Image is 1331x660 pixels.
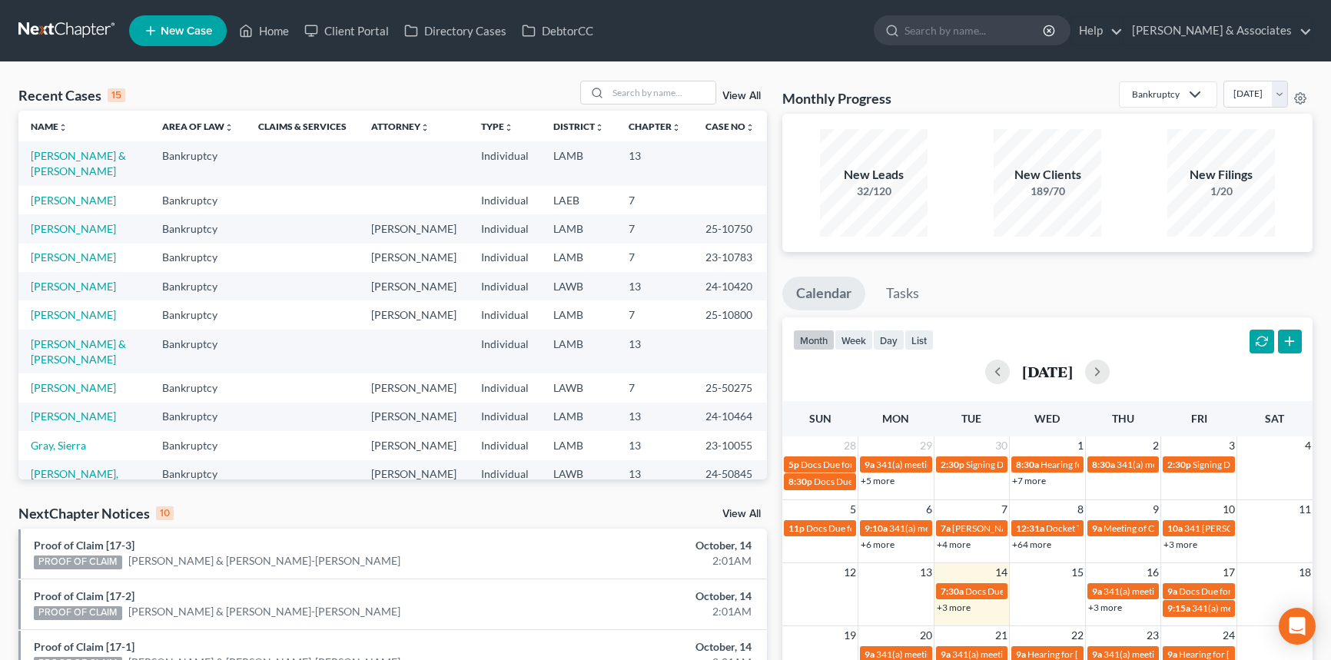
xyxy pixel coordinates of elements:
[31,250,116,264] a: [PERSON_NAME]
[861,475,895,486] a: +5 more
[745,123,755,132] i: unfold_more
[918,626,934,645] span: 20
[150,141,246,185] td: Bankruptcy
[835,330,873,350] button: week
[788,476,812,487] span: 8:30p
[1151,500,1160,519] span: 9
[1034,412,1060,425] span: Wed
[616,403,693,431] td: 13
[1092,522,1102,534] span: 9a
[788,459,799,470] span: 5p
[842,626,858,645] span: 19
[994,563,1009,582] span: 14
[469,186,541,214] td: Individual
[31,439,86,452] a: Gray, Sierra
[1092,459,1115,470] span: 8:30a
[793,330,835,350] button: month
[1070,563,1085,582] span: 15
[359,431,469,459] td: [PERSON_NAME]
[608,81,715,104] input: Search by name...
[1012,475,1046,486] a: +7 more
[595,123,604,132] i: unfold_more
[1303,436,1313,455] span: 4
[58,123,68,132] i: unfold_more
[34,640,134,653] a: Proof of Claim [17-1]
[801,459,1009,470] span: Docs Due for [PERSON_NAME] & [PERSON_NAME]
[904,16,1045,45] input: Search by name...
[224,123,234,132] i: unfold_more
[31,149,126,177] a: [PERSON_NAME] & [PERSON_NAME]
[1112,412,1134,425] span: Thu
[937,602,971,613] a: +3 more
[469,244,541,272] td: Individual
[541,373,616,402] td: LAWB
[150,272,246,300] td: Bankruptcy
[865,648,875,660] span: 9a
[865,459,875,470] span: 9a
[150,300,246,329] td: Bankruptcy
[469,403,541,431] td: Individual
[162,121,234,132] a: Area of Lawunfold_more
[994,184,1101,199] div: 189/70
[1227,436,1236,455] span: 3
[994,166,1101,184] div: New Clients
[1124,17,1312,45] a: [PERSON_NAME] & Associates
[1071,17,1123,45] a: Help
[672,123,681,132] i: unfold_more
[150,460,246,519] td: Bankruptcy
[541,141,616,185] td: LAMB
[882,412,909,425] span: Mon
[161,25,212,37] span: New Case
[693,373,767,402] td: 25-50275
[876,459,1024,470] span: 341(a) meeting for [PERSON_NAME]
[1145,563,1160,582] span: 16
[420,123,430,132] i: unfold_more
[693,431,767,459] td: 23-10055
[1012,539,1051,550] a: +64 more
[1076,436,1085,455] span: 1
[1092,585,1102,597] span: 9a
[541,214,616,243] td: LAMB
[1104,648,1252,660] span: 341(a) meeting for [PERSON_NAME]
[848,500,858,519] span: 5
[553,121,604,132] a: Districtunfold_more
[34,606,122,620] div: PROOF OF CLAIM
[1088,602,1122,613] a: +3 more
[1016,648,1026,660] span: 9a
[469,300,541,329] td: Individual
[18,86,125,104] div: Recent Cases
[523,639,752,655] div: October, 14
[541,186,616,214] td: LAEB
[1027,648,1229,660] span: Hearing for [PERSON_NAME] & [PERSON_NAME]
[523,538,752,553] div: October, 14
[246,111,359,141] th: Claims & Services
[616,431,693,459] td: 13
[34,539,134,552] a: Proof of Claim [17-3]
[1046,522,1183,534] span: Docket Text: for [PERSON_NAME]
[616,214,693,243] td: 7
[397,17,514,45] a: Directory Cases
[1104,522,1274,534] span: Meeting of Creditors for [PERSON_NAME]
[34,556,122,569] div: PROOF OF CLAIM
[941,648,951,660] span: 9a
[31,467,126,511] a: [PERSON_NAME], [PERSON_NAME] & [PERSON_NAME]
[782,277,865,310] a: Calendar
[469,373,541,402] td: Individual
[31,121,68,132] a: Nameunfold_more
[994,626,1009,645] span: 21
[504,123,513,132] i: unfold_more
[842,563,858,582] span: 12
[523,604,752,619] div: 2:01AM
[150,186,246,214] td: Bankruptcy
[809,412,831,425] span: Sun
[31,280,116,293] a: [PERSON_NAME]
[616,330,693,373] td: 13
[31,410,116,423] a: [PERSON_NAME]
[481,121,513,132] a: Typeunfold_more
[616,373,693,402] td: 7
[788,522,805,534] span: 11p
[150,214,246,243] td: Bankruptcy
[904,330,934,350] button: list
[1167,459,1191,470] span: 2:30p
[128,604,400,619] a: [PERSON_NAME] & [PERSON_NAME]-[PERSON_NAME]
